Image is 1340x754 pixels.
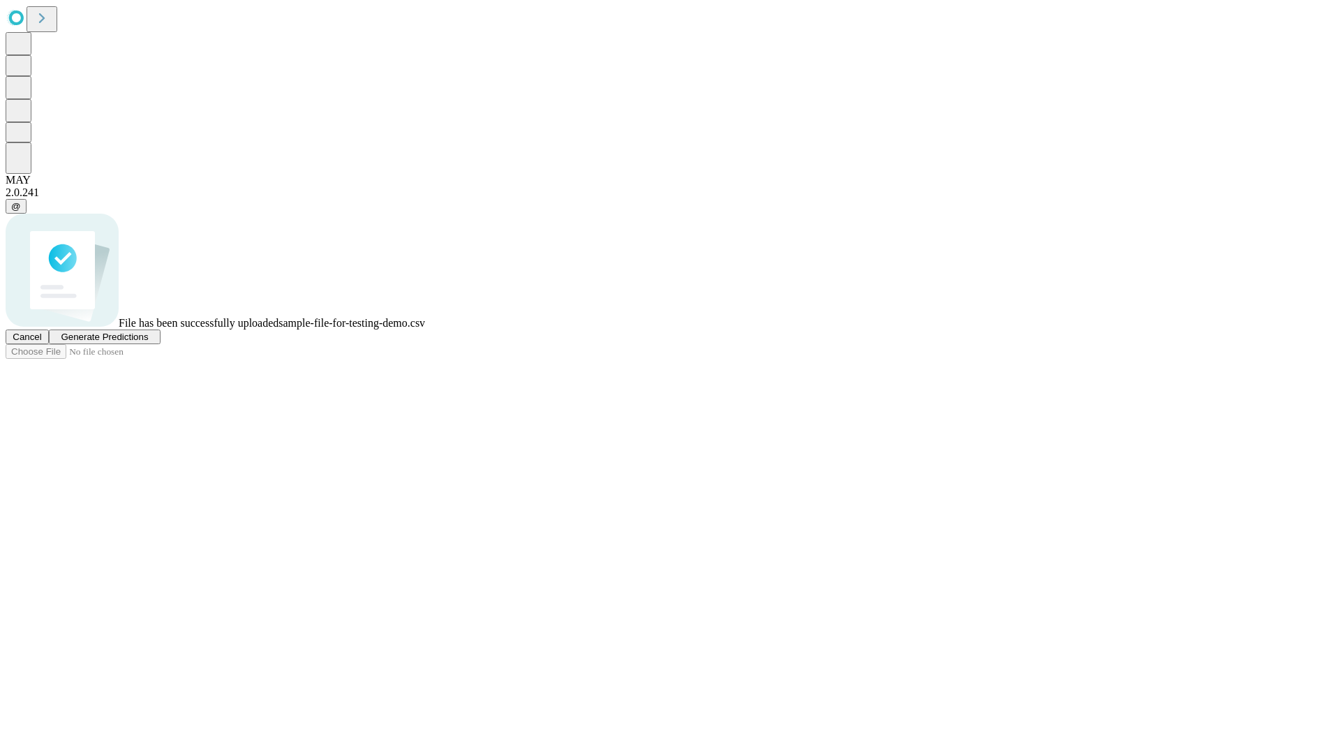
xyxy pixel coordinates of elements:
span: File has been successfully uploaded [119,317,278,329]
span: @ [11,201,21,212]
span: Cancel [13,332,42,342]
span: Generate Predictions [61,332,148,342]
span: sample-file-for-testing-demo.csv [278,317,425,329]
div: 2.0.241 [6,186,1334,199]
button: @ [6,199,27,214]
button: Generate Predictions [49,330,161,344]
div: MAY [6,174,1334,186]
button: Cancel [6,330,49,344]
